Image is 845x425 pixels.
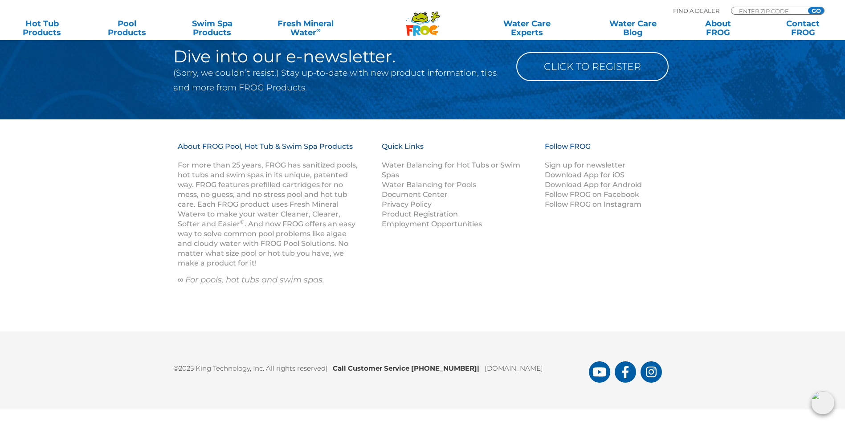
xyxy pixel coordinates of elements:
a: PoolProducts [94,19,160,37]
h3: Quick Links [382,142,534,160]
a: Privacy Policy [382,200,432,208]
h3: About FROG Pool, Hot Tub & Swim Spa Products [178,142,359,160]
a: Water CareExperts [474,19,581,37]
p: For more than 25 years, FROG has sanitized pools, hot tubs and swim spas in its unique, patented ... [178,160,359,268]
a: Product Registration [382,210,458,218]
a: Water CareBlog [600,19,666,37]
a: Download App for iOS [545,171,625,179]
a: Sign up for newsletter [545,161,625,169]
a: Employment Opportunities [382,220,482,228]
a: Click to Register [516,52,669,81]
h3: Follow FROG [545,142,656,160]
sup: ® [240,218,245,225]
a: FROG Products Instagram Page [641,361,662,383]
sup: ∞ [316,26,321,33]
img: openIcon [811,391,834,414]
input: Zip Code Form [738,7,798,15]
a: Follow FROG on Facebook [545,190,639,199]
input: GO [808,7,824,14]
a: Swim SpaProducts [179,19,245,37]
h2: Dive into our e-newsletter. [173,48,503,65]
a: Hot TubProducts [9,19,75,37]
span: | [326,364,327,372]
p: Find A Dealer [673,7,719,15]
a: FROG Products Facebook Page [615,361,636,383]
a: Follow FROG on Instagram [545,200,641,208]
em: ∞ For pools, hot tubs and swim spas. [178,275,325,285]
p: ©2025 King Technology, Inc. All rights reserved [173,358,589,374]
a: Fresh MineralWater∞ [264,19,347,37]
a: [DOMAIN_NAME] [485,364,543,372]
a: Download App for Android [545,180,642,189]
a: Water Balancing for Hot Tubs or Swim Spas [382,161,520,179]
a: AboutFROG [685,19,751,37]
span: | [477,364,479,372]
a: Document Center [382,190,448,199]
a: FROG Products You Tube Page [589,361,610,383]
a: Water Balancing for Pools [382,180,476,189]
p: (Sorry, we couldn’t resist.) Stay up-to-date with new product information, tips and more from FRO... [173,65,503,95]
b: Call Customer Service [PHONE_NUMBER] [333,364,485,372]
a: ContactFROG [770,19,836,37]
